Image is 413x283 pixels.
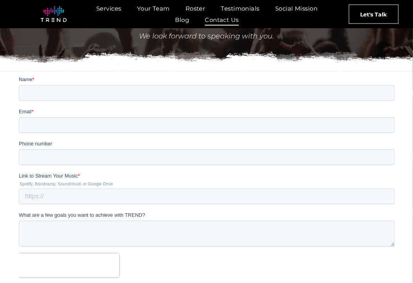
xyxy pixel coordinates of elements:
a: Services [88,3,129,14]
a: Roster [178,3,213,14]
div: We look forward to speaking with you. [91,31,322,42]
a: Let's Talk [349,4,399,24]
span: Let's Talk [360,5,387,24]
a: Contact Us [197,14,247,25]
a: Your Team [129,3,178,14]
img: logo [41,6,66,22]
iframe: Chat Widget [374,245,413,283]
a: Testimonials [213,3,267,14]
a: Social Mission [267,3,325,14]
a: Blog [167,14,197,25]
